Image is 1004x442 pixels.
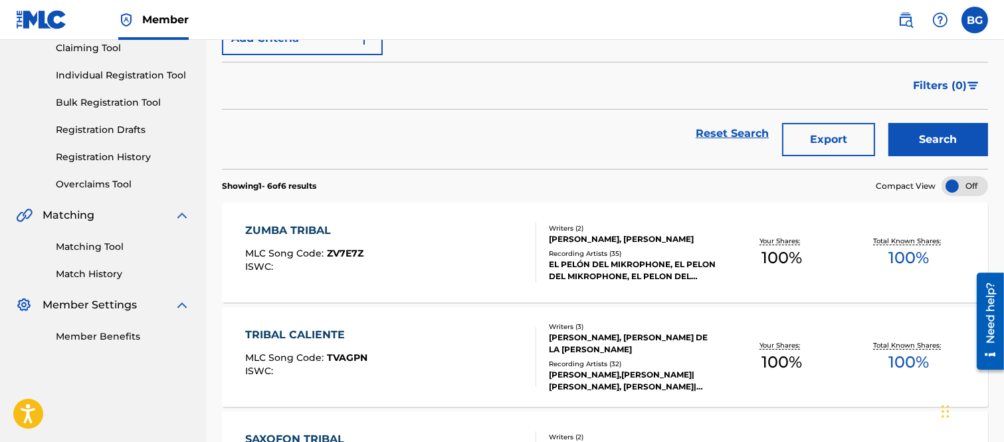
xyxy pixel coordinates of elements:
a: Claiming Tool [56,41,190,55]
div: Writers ( 2 ) [549,223,718,233]
div: Arrastrar [942,391,950,431]
button: Filters (0) [905,69,988,102]
span: ISWC : [245,365,276,377]
span: Compact View [876,180,936,192]
span: Filters ( 0 ) [913,78,967,94]
a: TRIBAL CALIENTEMLC Song Code:TVAGPNISWC:Writers (3)[PERSON_NAME], [PERSON_NAME] DE LA [PERSON_NAM... [222,307,988,407]
img: filter [967,82,979,90]
iframe: Resource Center [967,268,1004,375]
p: Total Known Shares: [874,340,945,350]
a: Registration History [56,150,190,164]
img: Top Rightsholder [118,12,134,28]
span: Matching [43,207,94,223]
span: Member Settings [43,297,137,313]
span: 100 % [889,350,930,374]
a: Member Benefits [56,330,190,344]
span: MLC Song Code : [245,352,327,364]
img: expand [174,207,190,223]
div: [PERSON_NAME],[PERSON_NAME]|[PERSON_NAME], [PERSON_NAME]|[PERSON_NAME], [PERSON_NAME] [549,369,718,393]
span: 100 % [761,246,802,270]
div: Writers ( 3 ) [549,322,718,332]
span: 100 % [889,246,930,270]
span: MLC Song Code : [245,247,327,259]
iframe: Chat Widget [938,378,1004,442]
p: Showing 1 - 6 of 6 results [222,180,316,192]
img: help [932,12,948,28]
p: Your Shares: [759,236,803,246]
img: search [898,12,914,28]
p: Total Known Shares: [874,236,945,246]
a: Bulk Registration Tool [56,96,190,110]
div: User Menu [961,7,988,33]
img: expand [174,297,190,313]
a: Public Search [892,7,919,33]
a: ZUMBA TRIBALMLC Song Code:ZV7E7ZISWC:Writers (2)[PERSON_NAME], [PERSON_NAME]Recording Artists (35... [222,203,988,302]
span: 100 % [761,350,802,374]
div: [PERSON_NAME], [PERSON_NAME] [549,233,718,245]
div: [PERSON_NAME], [PERSON_NAME] DE LA [PERSON_NAME] [549,332,718,356]
div: Writers ( 2 ) [549,432,718,442]
div: Help [927,7,954,33]
div: TRIBAL CALIENTE [245,327,367,343]
a: Match History [56,267,190,281]
div: Recording Artists ( 32 ) [549,359,718,369]
a: Registration Drafts [56,123,190,137]
img: Matching [16,207,33,223]
span: ZV7E7Z [327,247,363,259]
a: Matching Tool [56,240,190,254]
div: ZUMBA TRIBAL [245,223,363,239]
span: TVAGPN [327,352,367,364]
a: Individual Registration Tool [56,68,190,82]
a: Overclaims Tool [56,177,190,191]
p: Your Shares: [759,340,803,350]
span: ISWC : [245,261,276,273]
button: Search [888,123,988,156]
button: Export [782,123,875,156]
div: Widget de chat [938,378,1004,442]
span: Member [142,12,189,27]
div: EL PELÓN DEL MIKROPHONE, EL PELON DEL MIKROPHONE, EL PELON DEL MIKROPHONE, EL PELON DEL MIKROPHON... [549,259,718,282]
img: Member Settings [16,297,32,313]
img: MLC Logo [16,10,67,29]
div: Recording Artists ( 35 ) [549,249,718,259]
a: Reset Search [689,119,775,148]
